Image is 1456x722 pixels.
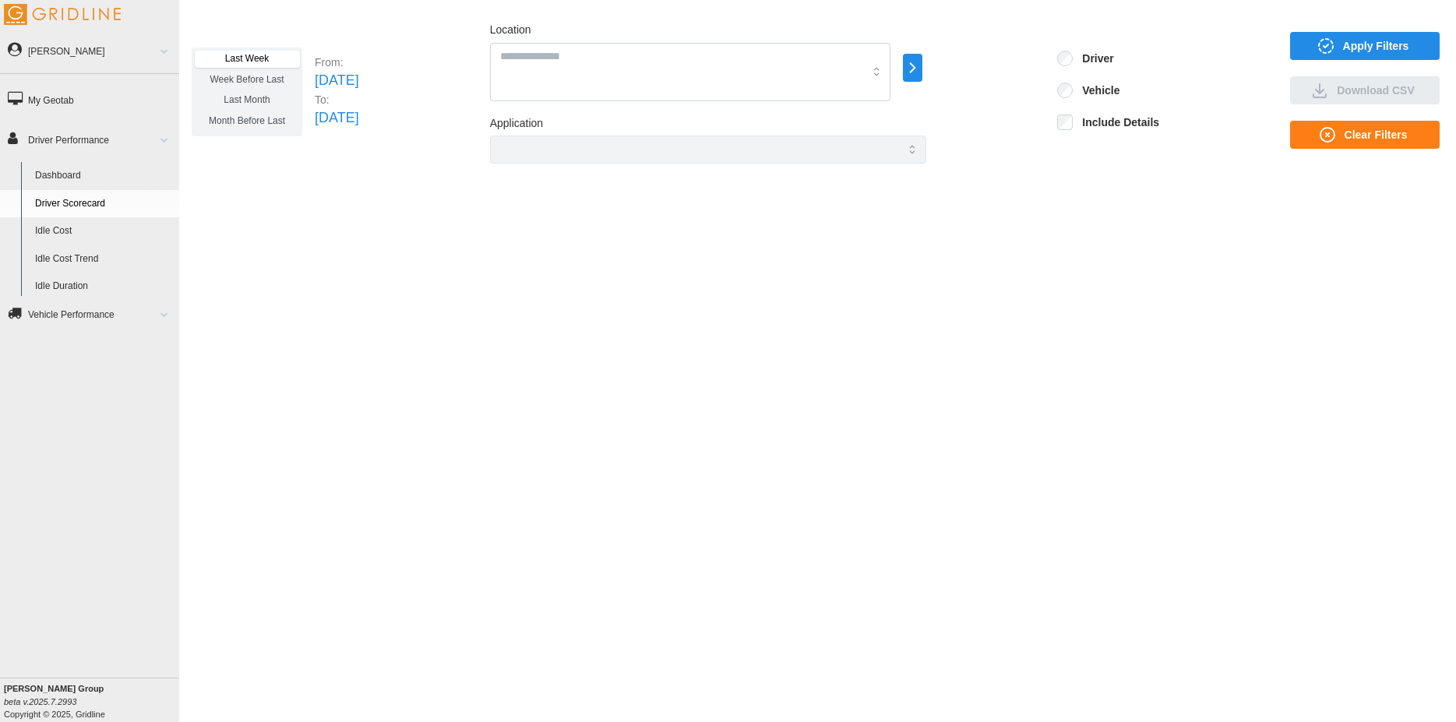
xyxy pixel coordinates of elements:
label: Application [490,115,544,132]
p: From: [315,55,359,70]
span: Download CSV [1337,77,1415,104]
span: Apply Filters [1343,33,1409,59]
a: Idle Cost Trend [28,245,179,273]
span: Month Before Last [209,115,285,126]
div: Copyright © 2025, Gridline [4,682,179,720]
label: Include Details [1073,114,1159,130]
label: Location [490,22,531,39]
p: To: [315,92,359,107]
a: Dashboard [28,162,179,190]
a: Idle Cost [28,217,179,245]
i: beta v.2025.7.2993 [4,697,76,706]
b: [PERSON_NAME] Group [4,684,104,693]
a: Idle Duration [28,273,179,301]
img: Gridline [4,4,121,25]
p: [DATE] [315,107,359,129]
button: Apply Filters [1290,32,1440,60]
span: Week Before Last [210,74,284,85]
span: Last Week [225,53,269,64]
a: Driver Scorecard [28,190,179,218]
button: Clear Filters [1290,121,1440,149]
label: Vehicle [1073,83,1119,98]
label: Driver [1073,51,1113,66]
button: Download CSV [1290,76,1440,104]
span: Last Month [224,94,270,105]
span: Clear Filters [1345,122,1408,148]
p: [DATE] [315,70,359,92]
